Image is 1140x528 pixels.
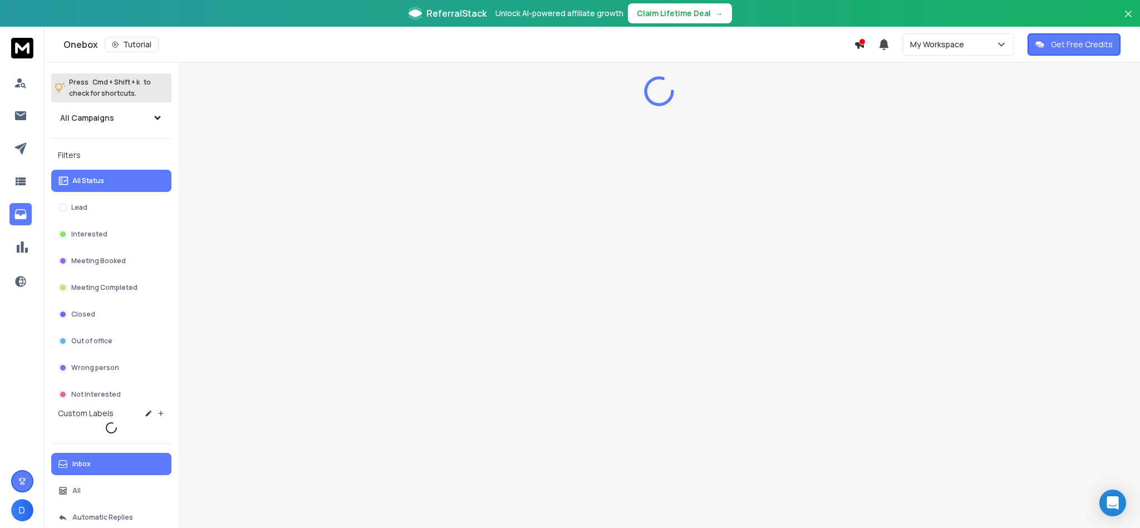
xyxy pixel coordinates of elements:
h3: Custom Labels [58,408,114,419]
button: Wrong person [51,357,171,379]
button: Closed [51,303,171,325]
p: All [72,486,81,495]
button: D [11,499,33,521]
p: Out of office [71,337,112,346]
button: Interested [51,223,171,245]
div: Open Intercom Messenger [1099,490,1126,516]
p: Automatic Replies [72,513,133,522]
button: Meeting Booked [51,250,171,272]
button: All Status [51,170,171,192]
button: Lead [51,196,171,219]
button: Claim Lifetime Deal→ [628,3,732,23]
button: Not Interested [51,383,171,406]
p: Get Free Credits [1051,39,1113,50]
p: My Workspace [910,39,969,50]
p: Closed [71,310,95,319]
p: Unlock AI-powered affiliate growth [495,8,623,19]
p: Meeting Booked [71,256,126,265]
p: Not Interested [71,390,121,399]
button: All Campaigns [51,107,171,129]
p: Meeting Completed [71,283,137,292]
button: Close banner [1121,7,1136,33]
p: Interested [71,230,107,239]
button: Inbox [51,453,171,475]
p: Lead [71,203,87,212]
h1: All Campaigns [60,112,114,124]
button: Meeting Completed [51,277,171,299]
h3: Filters [51,147,171,163]
p: Press to check for shortcuts. [69,77,151,99]
button: Out of office [51,330,171,352]
p: Wrong person [71,363,119,372]
span: → [715,8,723,19]
div: Onebox [63,37,854,52]
button: Tutorial [105,37,159,52]
span: ReferralStack [426,7,487,20]
span: Cmd + Shift + k [91,76,141,88]
p: All Status [72,176,104,185]
button: Get Free Credits [1028,33,1121,56]
button: All [51,480,171,502]
p: Inbox [72,460,91,468]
